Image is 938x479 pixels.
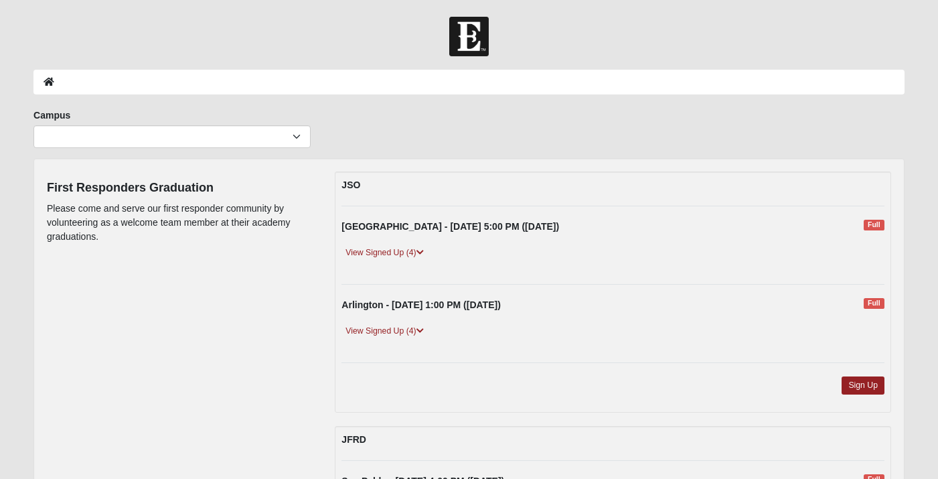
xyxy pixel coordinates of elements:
a: Sign Up [842,377,884,395]
span: Full [864,220,884,230]
span: Full [864,298,884,309]
label: Campus [33,109,70,122]
img: Church of Eleven22 Logo [449,17,489,56]
a: View Signed Up (4) [341,246,427,260]
strong: [GEOGRAPHIC_DATA] - [DATE] 5:00 PM ([DATE]) [341,221,559,232]
h4: First Responders Graduation [47,181,315,196]
strong: JFRD [341,434,366,445]
strong: Arlington - [DATE] 1:00 PM ([DATE]) [341,299,500,310]
p: Please come and serve our first responder community by volunteering as a welcome team member at t... [47,202,315,244]
strong: JSO [341,180,360,190]
a: View Signed Up (4) [341,324,427,338]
